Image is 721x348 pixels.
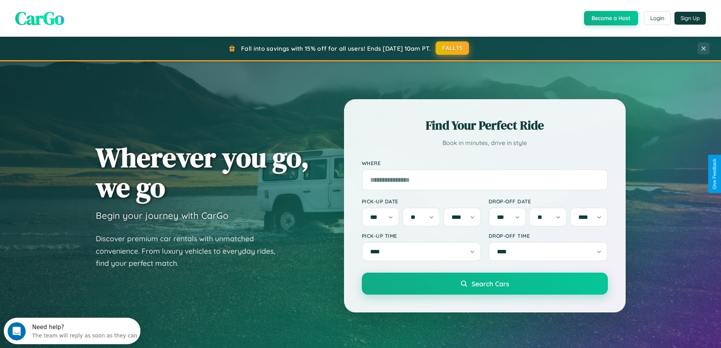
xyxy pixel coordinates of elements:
[96,142,309,202] h1: Wherever you go, we go
[362,273,608,295] button: Search Cars
[362,198,481,204] label: Pick-up Date
[674,12,706,25] button: Sign Up
[8,322,26,340] iframe: Intercom live chat
[362,117,608,134] h2: Find Your Perfect Ride
[96,210,229,221] h3: Begin your journey with CarGo
[28,12,134,20] div: The team will reply as soon as they can
[241,45,431,52] span: Fall into savings with 15% off for all users! Ends [DATE] 10am PT.
[472,279,509,288] span: Search Cars
[15,6,64,31] span: CarGo
[362,233,481,239] label: Pick-up Time
[362,160,608,166] label: Where
[644,11,671,25] button: Login
[436,41,469,55] button: FALL15
[489,233,608,239] label: Drop-off Time
[362,137,608,148] p: Book in minutes, drive in style
[4,318,140,344] iframe: Intercom live chat discovery launcher
[28,6,134,12] div: Need help?
[712,159,717,189] div: Give Feedback
[584,11,638,25] button: Become a Host
[96,233,285,270] p: Discover premium car rentals with unmatched convenience. From luxury vehicles to everyday rides, ...
[3,3,141,24] div: Open Intercom Messenger
[489,198,608,204] label: Drop-off Date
